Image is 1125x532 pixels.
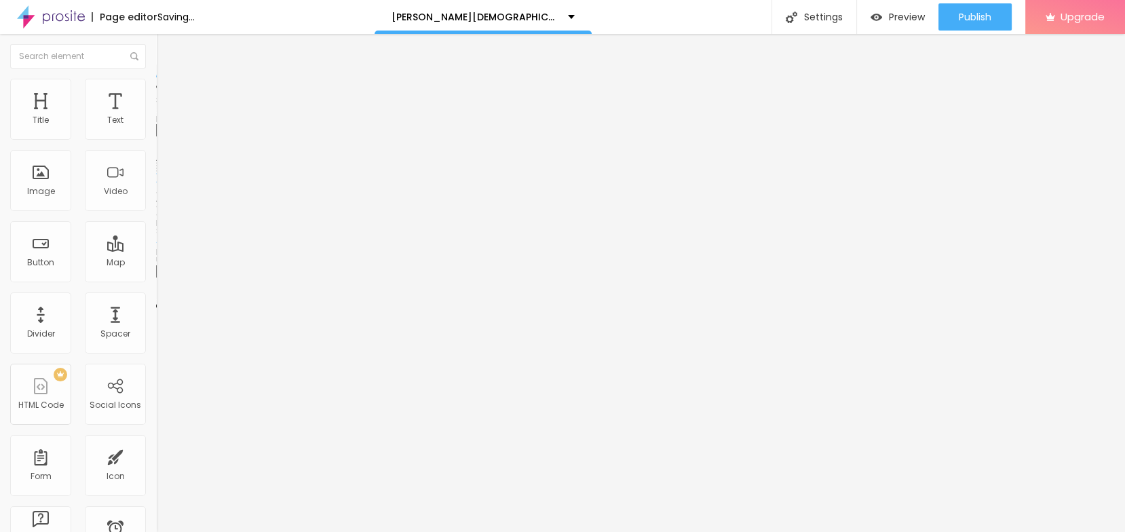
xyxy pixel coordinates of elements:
div: Map [107,258,125,267]
div: Video [104,187,128,196]
div: Social Icons [90,400,141,410]
div: Divider [27,329,55,339]
input: Search element [10,44,146,69]
div: Saving... [157,12,195,22]
span: Publish [959,12,991,22]
div: Form [31,472,52,481]
div: Page editor [92,12,157,22]
div: Text [107,115,123,125]
img: Icone [130,52,138,60]
img: Icone [786,12,797,23]
button: Preview [857,3,938,31]
div: Image [27,187,55,196]
div: Spacer [100,329,130,339]
img: view-1.svg [871,12,882,23]
p: [PERSON_NAME][DEMOGRAPHIC_DATA][MEDICAL_DATA] [GEOGRAPHIC_DATA] [392,12,558,22]
span: Preview [889,12,925,22]
span: Upgrade [1061,11,1105,22]
button: Publish [938,3,1012,31]
div: HTML Code [18,400,64,410]
iframe: To enrich screen reader interactions, please activate Accessibility in Grammarly extension settings [156,34,1125,532]
div: Title [33,115,49,125]
div: Icon [107,472,125,481]
div: Button [27,258,54,267]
